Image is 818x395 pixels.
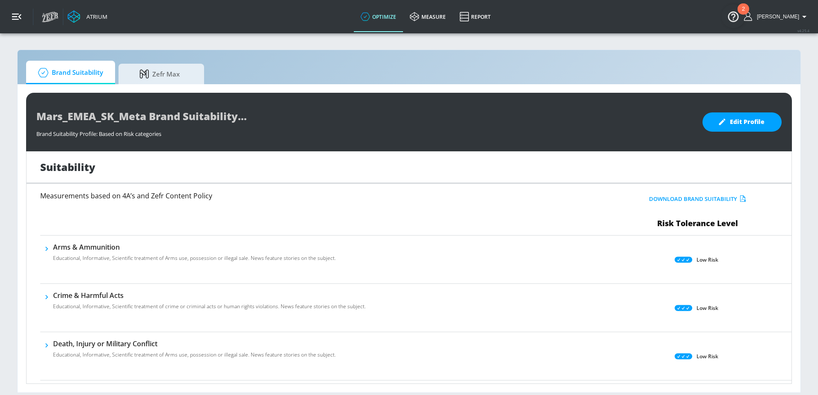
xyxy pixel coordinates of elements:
div: Crime & Harmful ActsEducational, Informative, Scientific treatment of crime or criminal acts or h... [53,291,366,315]
span: Risk Tolerance Level [657,218,738,228]
div: Death, Injury or Military ConflictEducational, Informative, Scientific treatment of Arms use, pos... [53,339,336,364]
h6: Crime & Harmful Acts [53,291,366,300]
a: measure [403,1,453,32]
h1: Suitability [40,160,95,174]
div: 2 [742,9,745,20]
button: Download Brand Suitability [647,192,748,206]
div: Atrium [83,13,107,21]
span: Zefr Max [127,64,192,84]
a: Report [453,1,498,32]
p: Low Risk [696,352,718,361]
p: Low Risk [696,255,718,264]
div: Brand Suitability Profile: Based on Risk categories [36,126,694,138]
span: login as: nathan.antony@essencemediacom.com [753,14,799,20]
p: Educational, Informative, Scientific treatment of crime or criminal acts or human rights violatio... [53,303,366,310]
span: Brand Suitability [35,62,103,83]
p: Educational, Informative, Scientific treatment of Arms use, possession or illegal sale. News feat... [53,254,336,262]
button: Open Resource Center, 2 new notifications [721,4,745,28]
p: Educational, Informative, Scientific treatment of Arms use, possession or illegal sale. News feat... [53,351,336,359]
h6: Death, Injury or Military Conflict [53,339,336,348]
span: v 4.25.4 [797,28,809,33]
h6: Arms & Ammunition [53,242,336,252]
span: Edit Profile [720,117,765,127]
button: Edit Profile [702,112,782,132]
div: Arms & AmmunitionEducational, Informative, Scientific treatment of Arms use, possession or illega... [53,242,336,267]
button: [PERSON_NAME] [744,12,809,22]
h6: Measurements based on 4A’s and Zefr Content Policy [40,192,541,199]
a: optimize [354,1,403,32]
a: Atrium [68,10,107,23]
p: Low Risk [696,304,718,312]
